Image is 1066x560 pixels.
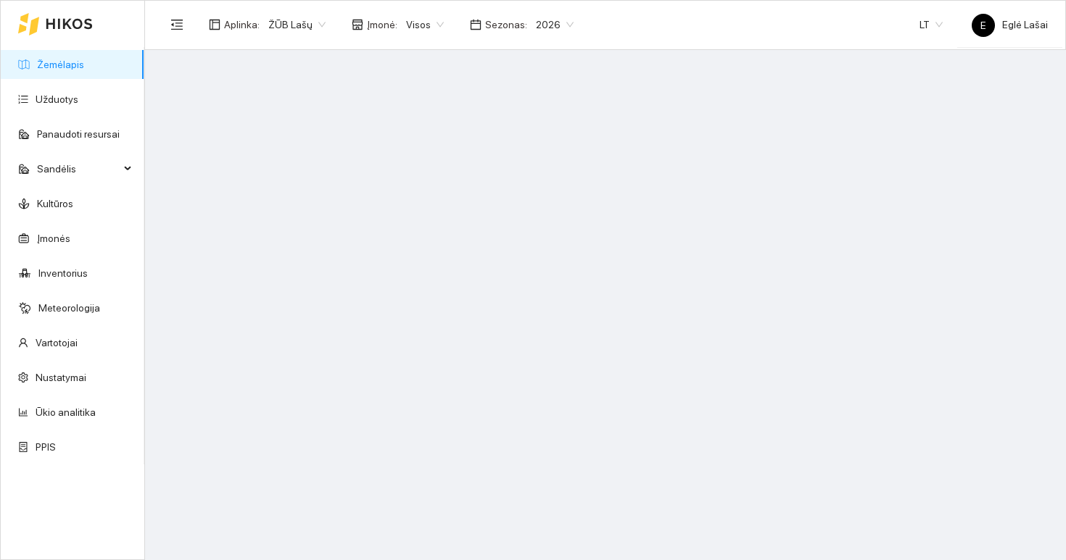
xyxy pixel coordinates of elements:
a: Vartotojai [36,337,78,348]
span: layout [209,19,220,30]
a: Įmonės [37,233,70,244]
span: Įmonė : [367,17,397,33]
span: Aplinka : [224,17,260,33]
span: calendar [470,19,482,30]
span: Visos [406,14,444,35]
a: Panaudoti resursai [37,128,120,140]
span: Eglė Lašai [972,19,1048,30]
a: PPIS [36,441,56,453]
button: menu-fold [162,10,191,39]
span: shop [352,19,363,30]
span: 2026 [536,14,574,35]
span: ŽŪB Lašų [268,14,326,35]
span: E [980,14,986,37]
span: LT [920,14,943,35]
a: Ūkio analitika [36,406,96,418]
span: menu-fold [170,18,183,31]
a: Kultūros [37,198,73,209]
a: Meteorologija [38,302,100,314]
a: Nustatymai [36,372,86,383]
a: Užduotys [36,93,78,105]
span: Sezonas : [485,17,527,33]
a: Inventorius [38,267,88,279]
span: Sandėlis [37,154,120,183]
a: Žemėlapis [37,59,84,70]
